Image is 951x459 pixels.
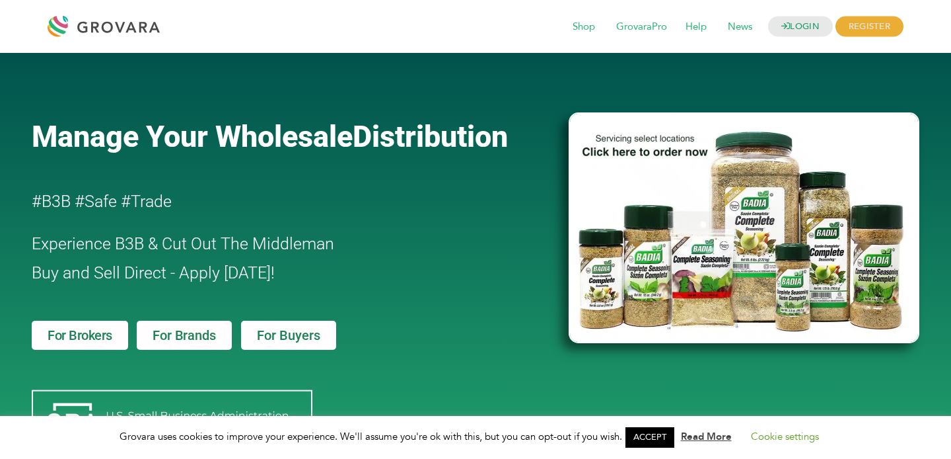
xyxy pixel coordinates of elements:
span: REGISTER [835,17,903,37]
a: Cookie settings [751,430,819,443]
a: For Brands [137,321,231,350]
a: Manage Your WholesaleDistribution [32,119,547,154]
span: Buy and Sell Direct - Apply [DATE]! [32,263,275,282]
span: For Buyers [257,329,320,342]
a: For Brokers [32,321,128,350]
span: Experience B3B & Cut Out The Middleman [32,234,334,253]
span: For Brands [153,329,215,342]
span: Help [676,15,716,40]
a: LOGIN [768,17,833,37]
span: Shop [563,15,604,40]
a: Read More [681,430,732,443]
h2: #B3B #Safe #Trade [32,187,493,216]
a: Help [676,20,716,34]
span: Grovara uses cookies to improve your experience. We'll assume you're ok with this, but you can op... [120,430,832,443]
span: GrovaraPro [607,15,676,40]
a: News [719,20,761,34]
a: GrovaraPro [607,20,676,34]
span: Distribution [353,119,508,154]
span: For Brokers [48,329,112,342]
a: For Buyers [241,321,336,350]
span: News [719,15,761,40]
a: ACCEPT [625,427,674,448]
span: Manage Your Wholesale [32,119,353,154]
a: Shop [563,20,604,34]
